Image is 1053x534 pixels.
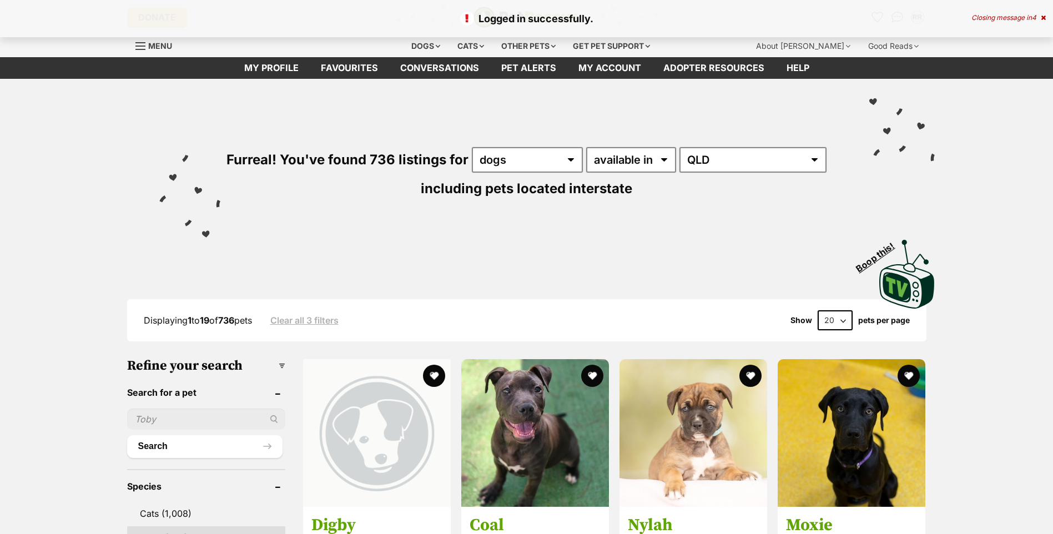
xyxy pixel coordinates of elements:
a: Boop this! [879,230,935,311]
span: Displaying to of pets [144,315,252,326]
img: Moxie - Neapolitan Mastiff Dog [778,359,925,507]
a: Clear all 3 filters [270,315,339,325]
strong: 736 [218,315,234,326]
input: Toby [127,409,285,430]
span: Menu [148,41,172,51]
div: Closing message in [971,14,1046,22]
a: conversations [389,57,490,79]
div: Other pets [493,35,563,57]
strong: 19 [200,315,209,326]
img: Coal - American Staffordshire Terrier Dog [461,359,609,507]
h3: Refine your search [127,358,285,374]
button: favourite [739,365,762,387]
div: Dogs [404,35,448,57]
a: Pet alerts [490,57,567,79]
a: Cats (1,008) [127,502,285,525]
p: Logged in successfully. [11,11,1042,26]
a: My account [567,57,652,79]
button: favourite [423,365,445,387]
span: Furreal! You've found 736 listings for [226,152,468,168]
img: Nylah - Neapolitan Mastiff x Rhodesian Ridgeback Dog [619,359,767,507]
img: PetRescue TV logo [879,240,935,309]
span: Show [790,316,812,325]
button: favourite [898,365,920,387]
div: Get pet support [565,35,658,57]
span: Boop this! [854,234,905,274]
header: Search for a pet [127,387,285,397]
div: Good Reads [860,35,926,57]
a: Adopter resources [652,57,775,79]
div: Cats [450,35,492,57]
a: Help [775,57,820,79]
a: My profile [233,57,310,79]
div: About [PERSON_NAME] [748,35,858,57]
button: Search [127,435,283,457]
header: Species [127,481,285,491]
button: favourite [581,365,603,387]
span: including pets located interstate [421,180,632,197]
a: Favourites [310,57,389,79]
span: 4 [1032,13,1036,22]
label: pets per page [858,316,910,325]
a: Menu [135,35,180,55]
strong: 1 [188,315,192,326]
